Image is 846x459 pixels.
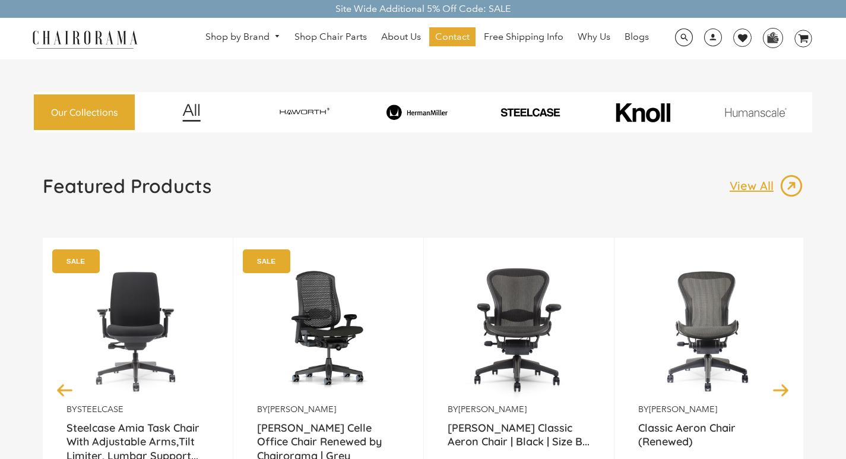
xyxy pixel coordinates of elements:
button: Next [771,379,791,400]
a: Shop by Brand [199,28,286,46]
a: Our Collections [34,94,135,131]
img: PHOTO-2024-07-09-00-53-10-removebg-preview.png [476,107,585,118]
a: Amia Chair by chairorama.com Renewed Amia Chair chairorama.com [66,255,209,404]
img: chairorama [26,29,144,49]
span: Free Shipping Info [484,31,563,43]
a: [PERSON_NAME] [458,404,527,414]
p: by [448,404,590,415]
img: image_12.png [159,103,224,122]
img: image_13.png [780,174,803,198]
img: image_8_173eb7e0-7579-41b4-bc8e-4ba0b8ba93e8.png [363,105,472,120]
text: SALE [66,257,85,265]
a: [PERSON_NAME] [268,404,336,414]
a: View All [730,174,803,198]
a: [PERSON_NAME] Classic Aeron Chair | Black | Size B... [448,421,590,451]
img: image_11.png [701,107,810,116]
img: Herman Miller Celle Office Chair Renewed by Chairorama | Grey - chairorama [257,255,400,404]
p: by [66,404,209,415]
a: Contact [429,27,476,46]
a: Why Us [572,27,616,46]
nav: DesktopNavigation [195,27,660,49]
img: Amia Chair by chairorama.com [66,255,209,404]
a: Herman Miller Classic Aeron Chair | Black | Size B (Renewed) - chairorama Herman Miller Classic A... [448,255,590,404]
img: image_7_14f0750b-d084-457f-979a-a1ab9f6582c4.png [250,102,359,124]
img: Classic Aeron Chair (Renewed) - chairorama [638,255,781,404]
span: About Us [381,31,421,43]
span: Shop Chair Parts [294,31,367,43]
a: Free Shipping Info [478,27,569,46]
span: Why Us [578,31,610,43]
text: SALE [257,257,275,265]
a: Shop Chair Parts [289,27,373,46]
a: About Us [375,27,427,46]
a: Steelcase [77,404,123,414]
a: Classic Aeron Chair (Renewed) - chairorama Classic Aeron Chair (Renewed) - chairorama [638,255,781,404]
button: Previous [55,379,75,400]
a: Herman Miller Celle Office Chair Renewed by Chairorama | Grey - chairorama Herman Miller Celle Of... [257,255,400,404]
img: image_10_1.png [589,102,696,124]
span: Blogs [625,31,649,43]
a: [PERSON_NAME] [649,404,717,414]
a: [PERSON_NAME] Celle Office Chair Renewed by Chairorama | Grey [257,421,400,451]
span: Contact [435,31,470,43]
h1: Featured Products [43,174,211,198]
p: by [638,404,781,415]
p: by [257,404,400,415]
a: Classic Aeron Chair (Renewed) [638,421,781,451]
a: Steelcase Amia Task Chair With Adjustable Arms,Tilt Limiter, Lumbar Support... [66,421,209,451]
p: View All [730,178,780,194]
img: Herman Miller Classic Aeron Chair | Black | Size B (Renewed) - chairorama [448,255,590,404]
a: Blogs [619,27,655,46]
a: Featured Products [43,174,211,207]
img: WhatsApp_Image_2024-07-12_at_16.23.01.webp [763,29,782,46]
